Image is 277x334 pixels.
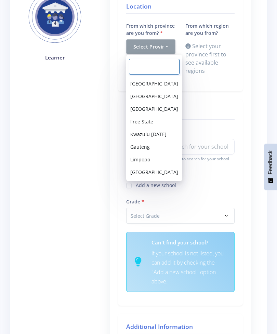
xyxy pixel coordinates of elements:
[130,143,150,150] span: Gauteng
[267,150,274,174] span: Feedback
[151,249,226,286] p: If your school is not listed, you can add it by checking the "Add a new school" option above.
[130,80,178,87] span: [GEOGRAPHIC_DATA]
[136,182,176,187] label: Add a new school
[126,22,175,37] label: From which province are you from?
[185,22,235,37] label: From which region are you from?
[264,144,277,190] button: Feedback - Show survey
[130,93,178,100] span: [GEOGRAPHIC_DATA]
[129,59,180,75] input: Search
[23,54,87,62] h4: Learner
[130,118,153,125] span: Free State
[130,131,167,138] span: Kwazulu [DATE]
[126,198,144,205] label: Grade
[126,39,175,54] button: Select Province
[185,42,235,75] div: Select your province first to see available regions
[126,2,235,14] h4: Location
[130,169,178,176] span: [GEOGRAPHIC_DATA]
[151,239,226,246] h6: Can't find your school?
[130,156,150,163] span: Limpopo
[133,43,164,50] div: Select Province
[130,105,178,112] span: [GEOGRAPHIC_DATA]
